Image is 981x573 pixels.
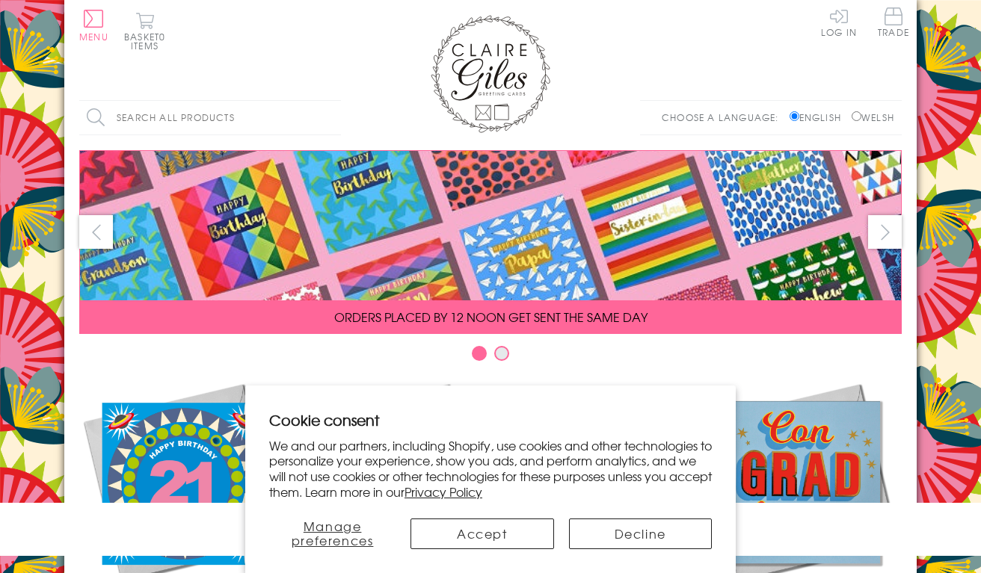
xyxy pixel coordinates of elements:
span: Menu [79,30,108,43]
span: Manage preferences [292,517,374,549]
input: English [790,111,799,121]
label: English [790,111,849,124]
h2: Cookie consent [269,409,712,430]
span: 0 items [131,30,165,52]
p: Choose a language: [662,111,787,124]
span: Trade [878,7,909,37]
input: Search all products [79,101,341,134]
a: Trade [878,7,909,40]
button: Accept [410,518,553,549]
input: Search [326,101,341,134]
img: Claire Giles Greetings Cards [431,15,550,133]
button: Carousel Page 1 (Current Slide) [472,346,487,361]
button: Manage preferences [269,518,396,549]
button: prev [79,215,113,249]
button: Carousel Page 2 [494,346,509,361]
div: Carousel Pagination [79,345,902,368]
button: next [868,215,902,249]
button: Decline [569,518,712,549]
button: Menu [79,10,108,41]
label: Welsh [852,111,894,124]
input: Welsh [852,111,861,121]
a: Privacy Policy [405,483,482,501]
p: We and our partners, including Shopify, use cookies and other technologies to personalize your ex... [269,438,712,500]
span: ORDERS PLACED BY 12 NOON GET SENT THE SAME DAY [334,308,648,326]
a: Log In [821,7,857,37]
button: Basket0 items [124,12,165,50]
